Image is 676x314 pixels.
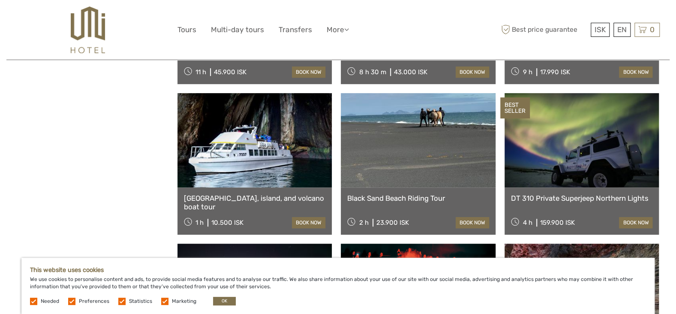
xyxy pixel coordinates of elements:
a: book now [456,66,489,78]
a: Multi-day tours [211,24,264,36]
a: book now [456,217,489,228]
div: 23.900 ISK [376,219,409,226]
span: 8 h 30 m [359,68,386,76]
a: DT 310 Private Superjeep Northern Lights [511,194,653,202]
div: 45.900 ISK [214,68,246,76]
div: 43.000 ISK [394,68,427,76]
button: Open LiveChat chat widget [99,13,109,24]
span: 4 h [523,219,532,226]
div: EN [613,23,631,37]
span: 0 [649,25,656,34]
h5: This website uses cookies [30,266,646,274]
div: BEST SELLER [500,97,530,119]
span: Best price guarantee [499,23,589,37]
span: 1 h [195,219,204,226]
span: ISK [595,25,606,34]
div: We use cookies to personalise content and ads, to provide social media features and to analyse ou... [21,258,655,314]
div: 159.900 ISK [540,219,575,226]
a: Transfers [279,24,312,36]
span: 2 h [359,219,369,226]
a: book now [292,217,325,228]
label: Statistics [129,298,152,305]
a: More [327,24,349,36]
p: We're away right now. Please check back later! [12,15,97,22]
label: Preferences [79,298,109,305]
a: book now [619,66,652,78]
a: [GEOGRAPHIC_DATA], island, and volcano boat tour [184,194,326,211]
button: OK [213,297,236,305]
div: 10.500 ISK [211,219,243,226]
a: Black Sand Beach Riding Tour [347,194,489,202]
img: 526-1e775aa5-7374-4589-9d7e-5793fb20bdfc_logo_big.jpg [71,6,105,53]
span: 11 h [195,68,206,76]
a: book now [619,217,652,228]
span: 9 h [523,68,532,76]
label: Marketing [172,298,196,305]
a: book now [292,66,325,78]
label: Needed [41,298,59,305]
div: 17.990 ISK [540,68,570,76]
a: Tours [177,24,196,36]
